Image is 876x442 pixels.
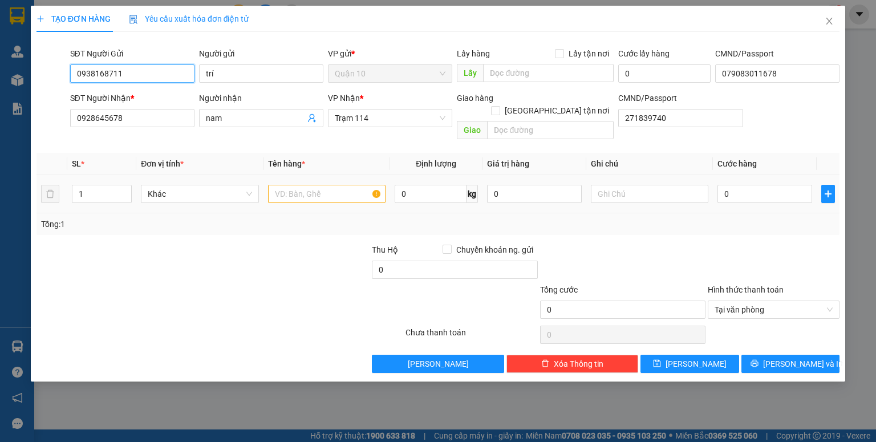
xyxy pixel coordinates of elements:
div: VP gửi [328,47,452,60]
div: Chưa thanh toán [404,326,538,346]
button: delete [41,185,59,203]
strong: N.nhận: [3,83,109,92]
span: Tên hàng [268,159,305,168]
span: Giá trị hàng [487,159,529,168]
span: Định lượng [416,159,456,168]
span: diễm gọi gấp CMND: [33,83,109,92]
span: TP2508140001 [23,5,79,14]
button: Close [813,6,845,38]
span: [PERSON_NAME] [408,358,469,370]
span: PHIẾU GIAO HÀNG [33,50,122,63]
span: SL [72,159,81,168]
strong: THIÊN PHÁT ĐẠT [3,29,86,41]
div: SĐT Người Nhận [70,92,194,104]
span: Giao hàng [457,94,493,103]
span: Xóa Thông tin [554,358,603,370]
input: Dọc đường [483,64,614,82]
div: CMND/Passport [618,92,743,104]
span: 17:43 [103,5,123,14]
span: plus [822,189,834,198]
button: deleteXóa Thông tin [506,355,638,373]
span: [PERSON_NAME] [666,358,727,370]
span: printer [751,359,759,368]
span: 02513608553 [68,41,119,50]
th: Ghi chú [586,153,713,175]
strong: VP: SĐT: [3,41,119,50]
div: Người nhận [199,92,323,104]
img: icon [129,15,138,24]
input: Ghi Chú [591,185,708,203]
strong: CTY XE KHÁCH [49,14,123,27]
span: Đơn vị tính [141,159,184,168]
label: Cước lấy hàng [618,49,670,58]
strong: N.gửi: [3,74,77,83]
span: Quận 10 [335,65,445,82]
span: VP Nhận [328,94,360,103]
span: Giao [457,121,487,139]
div: SĐT Người Gửi [70,47,194,60]
span: TẠO ĐƠN HÀNG [36,14,111,23]
span: [GEOGRAPHIC_DATA] tận nơi [500,104,614,117]
label: Hình thức thanh toán [708,285,784,294]
span: [DATE] [125,5,149,14]
span: [PERSON_NAME] và In [763,358,843,370]
span: THÚY CMND: [26,74,77,83]
span: delete [541,359,549,368]
button: printer[PERSON_NAME] và In [741,355,840,373]
span: Tại văn phòng [715,301,833,318]
span: Lấy [457,64,483,82]
span: plus [36,15,44,23]
span: Yêu cầu xuất hóa đơn điện tử [129,14,249,23]
div: CMND/Passport [715,47,839,60]
input: Cước lấy hàng [618,64,711,83]
input: Dọc đường [487,121,614,139]
span: kg [467,185,478,203]
button: [PERSON_NAME] [372,355,504,373]
span: Lấy hàng [457,49,490,58]
span: close [825,17,834,26]
div: Tổng: 1 [41,218,339,230]
span: Thu Hộ [372,245,398,254]
span: Trạm 128 [16,41,51,50]
span: Tổng cước [540,285,578,294]
span: Trạm 114 [335,110,445,127]
button: save[PERSON_NAME] [640,355,739,373]
input: VD: Bàn, Ghế [268,185,386,203]
span: save [653,359,661,368]
div: Người gửi [199,47,323,60]
button: plus [821,185,835,203]
span: user-add [307,113,317,123]
span: Khác [148,185,252,202]
span: Chuyển khoản ng. gửi [452,244,538,256]
span: Lấy tận nơi [564,47,614,60]
span: Cước hàng [717,159,757,168]
input: 0 [487,185,582,203]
